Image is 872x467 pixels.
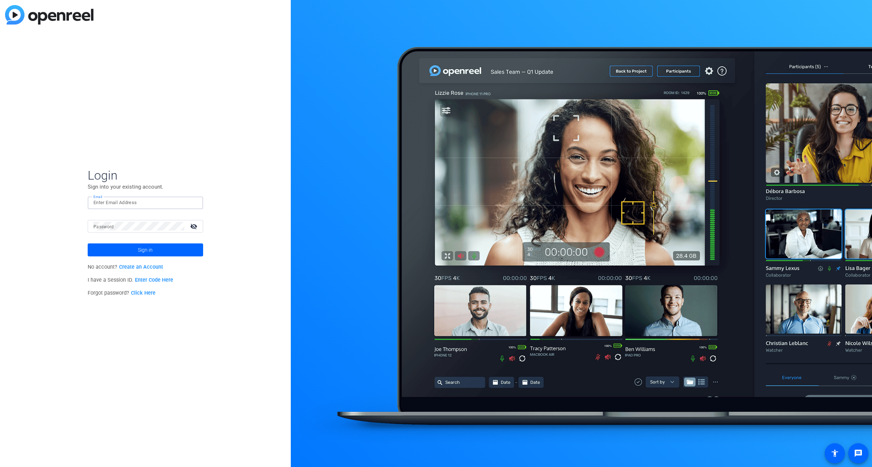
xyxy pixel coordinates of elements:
[88,264,163,270] span: No account?
[93,224,114,229] mat-label: Password
[135,277,173,283] a: Enter Code Here
[88,243,203,256] button: Sign in
[88,168,203,183] span: Login
[186,221,203,232] mat-icon: visibility_off
[88,277,173,283] span: I have a Session ID.
[138,241,153,259] span: Sign in
[5,5,93,25] img: blue-gradient.svg
[93,198,197,207] input: Enter Email Address
[131,290,155,296] a: Click Here
[831,449,839,458] mat-icon: accessibility
[88,183,203,191] p: Sign into your existing account.
[854,449,863,458] mat-icon: message
[119,264,163,270] a: Create an Account
[88,290,155,296] span: Forgot password?
[93,195,102,199] mat-label: Email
